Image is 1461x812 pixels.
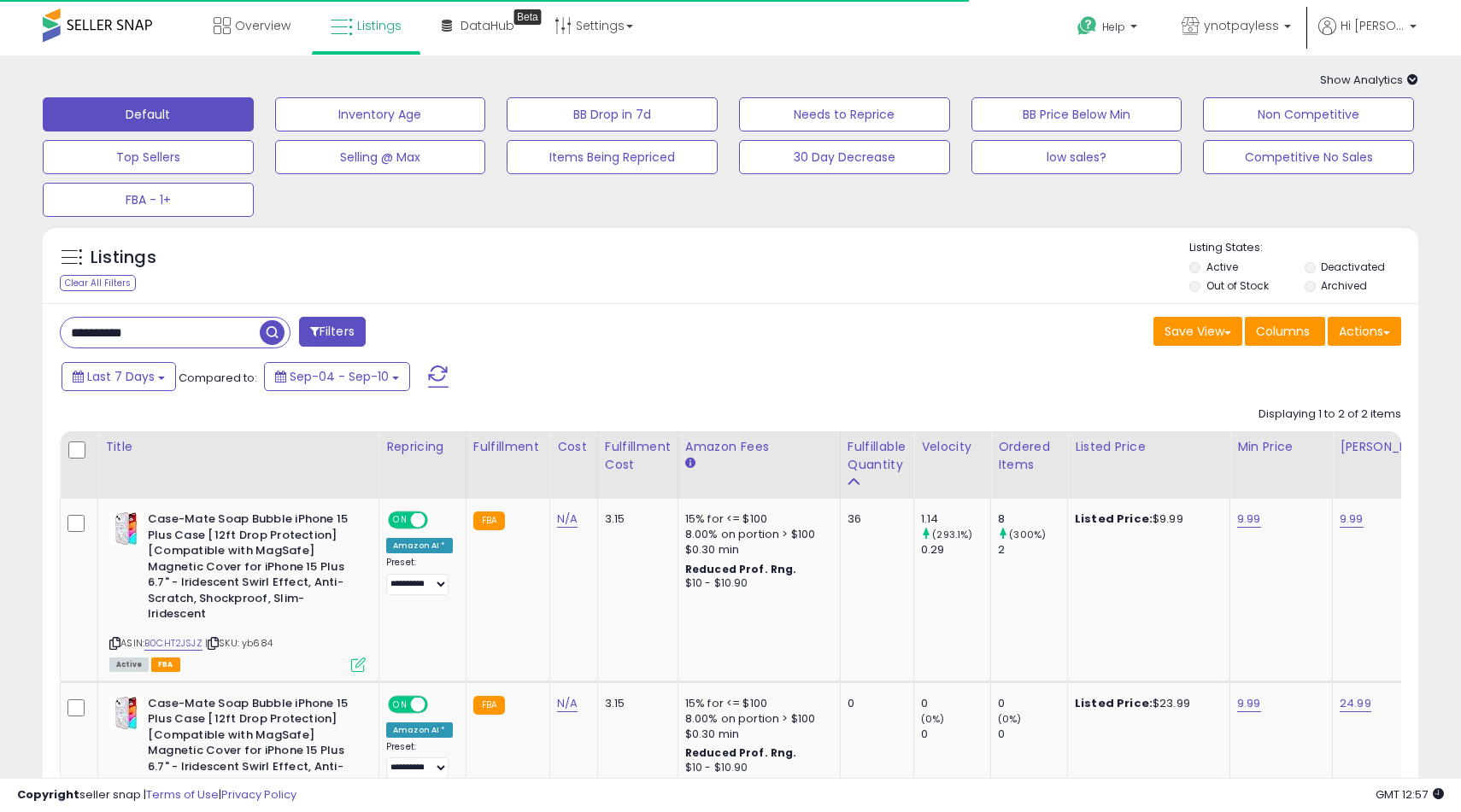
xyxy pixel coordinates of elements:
[1075,696,1217,711] div: $23.99
[390,513,411,528] span: ON
[1204,17,1279,34] span: ynotpayless
[290,368,389,385] span: Sep-04 - Sep-10
[1102,20,1125,34] span: Help
[1341,17,1405,34] span: Hi [PERSON_NAME]
[557,511,578,528] a: N/A
[461,17,514,34] span: DataHub
[998,438,1060,474] div: Ordered Items
[848,696,901,711] div: 0
[605,438,671,474] div: Fulfillment Cost
[998,696,1067,711] div: 0
[1189,240,1417,256] p: Listing States:
[971,97,1182,131] button: BB Price Below Min
[425,697,453,711] span: OFF
[1009,528,1046,541] small: (300%)
[1328,317,1401,346] button: Actions
[1376,786,1444,803] span: 2025-09-18 12:57 GMT
[1206,260,1238,274] label: Active
[998,511,1067,527] div: 8
[205,636,273,650] span: | SKU: yb684
[148,511,355,627] b: Case-Mate Soap Bubble iPhone 15 Plus Case [12ft Drop Protection] [Compatible with MagSafe] Magnet...
[1064,3,1154,55] a: Help
[685,542,827,558] div: $0.30 min
[17,787,296,803] div: seller snap | |
[921,511,990,527] div: 1.14
[685,438,833,456] div: Amazon Fees
[605,696,665,711] div: 3.15
[17,786,79,803] strong: Copyright
[1321,260,1385,274] label: Deactivated
[221,786,296,803] a: Privacy Policy
[685,562,797,576] b: Reduced Prof. Rng.
[1077,15,1098,37] i: Get Help
[1203,140,1414,174] button: Competitive No Sales
[1153,317,1242,346] button: Save View
[1340,438,1441,456] div: [PERSON_NAME]
[1075,511,1153,527] b: Listed Price:
[1075,695,1153,711] b: Listed Price:
[685,727,827,742] div: $0.30 min
[1075,511,1217,527] div: $9.99
[386,741,453,780] div: Preset:
[386,557,453,595] div: Preset:
[275,140,486,174] button: Selling @ Max
[921,542,990,558] div: 0.29
[1340,695,1371,712] a: 24.99
[390,697,411,711] span: ON
[921,712,945,726] small: (0%)
[1256,323,1310,340] span: Columns
[507,97,718,131] button: BB Drop in 7d
[557,695,578,712] a: N/A
[1206,278,1269,293] label: Out of Stock
[1075,438,1223,456] div: Listed Price
[43,97,254,131] button: Default
[146,786,219,803] a: Terms of Use
[605,511,665,527] div: 3.15
[1237,438,1325,456] div: Min Price
[1237,695,1261,712] a: 9.99
[685,696,827,711] div: 15% for <= $100
[1203,97,1414,131] button: Non Competitive
[685,711,827,727] div: 8.00% on portion > $100
[921,696,990,711] div: 0
[507,140,718,174] button: Items Being Repriced
[1321,278,1367,293] label: Archived
[91,246,156,270] h5: Listings
[109,511,144,546] img: 41FVaBvIZWL._SL40_.jpg
[43,183,254,217] button: FBA - 1+
[1320,72,1418,88] span: Show Analytics
[685,511,827,527] div: 15% for <= $100
[60,275,136,291] div: Clear All Filters
[151,657,180,672] span: FBA
[105,438,372,456] div: Title
[425,513,453,528] span: OFF
[386,538,453,553] div: Amazon AI *
[998,727,1067,742] div: 0
[473,696,505,715] small: FBA
[1237,511,1261,528] a: 9.99
[685,745,797,760] b: Reduced Prof. Rng.
[386,722,453,738] div: Amazon AI *
[998,542,1067,558] div: 2
[148,696,355,811] b: Case-Mate Soap Bubble iPhone 15 Plus Case [12ft Drop Protection] [Compatible with MagSafe] Magnet...
[685,527,827,542] div: 8.00% on portion > $100
[685,761,827,775] div: $10 - $10.90
[43,140,254,174] button: Top Sellers
[848,511,901,527] div: 36
[264,362,410,391] button: Sep-04 - Sep-10
[299,317,366,347] button: Filters
[557,438,590,456] div: Cost
[685,576,827,591] div: $10 - $10.90
[109,696,144,730] img: 41FVaBvIZWL._SL40_.jpg
[386,438,459,456] div: Repricing
[848,438,907,474] div: Fulfillable Quantity
[473,438,543,456] div: Fulfillment
[1245,317,1325,346] button: Columns
[685,456,695,471] small: Amazon Fees.
[144,636,202,651] a: B0CHT2JSJZ
[275,97,486,131] button: Inventory Age
[971,140,1182,174] button: low sales?
[921,438,983,456] div: Velocity
[235,17,290,34] span: Overview
[357,17,402,34] span: Listings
